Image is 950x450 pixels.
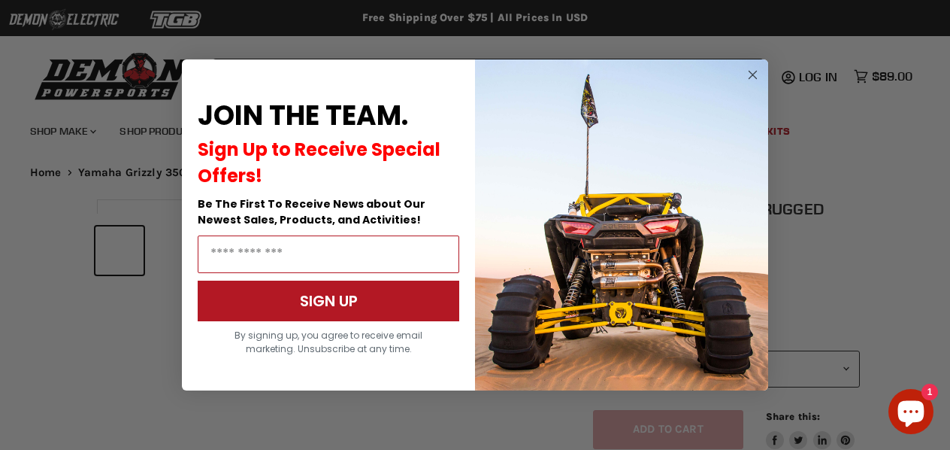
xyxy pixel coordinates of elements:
[234,329,422,355] span: By signing up, you agree to receive email marketing. Unsubscribe at any time.
[198,236,459,273] input: Email Address
[198,196,425,227] span: Be The First To Receive News about Our Newest Sales, Products, and Activities!
[884,389,938,438] inbox-online-store-chat: Shopify online store chat
[743,65,762,84] button: Close dialog
[198,281,459,321] button: SIGN UP
[475,59,768,391] img: a9095488-b6e7-41ba-879d-588abfab540b.jpeg
[198,96,408,135] span: JOIN THE TEAM.
[198,137,440,188] span: Sign Up to Receive Special Offers!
